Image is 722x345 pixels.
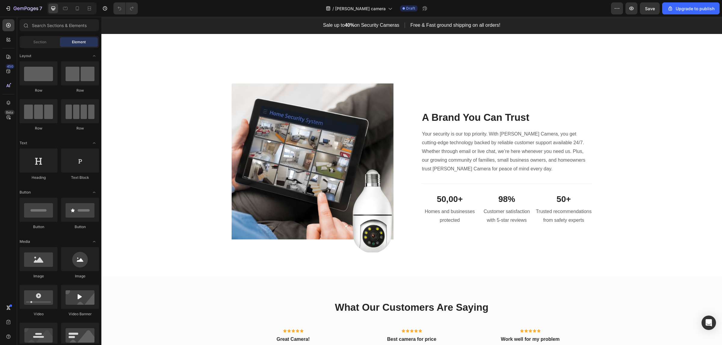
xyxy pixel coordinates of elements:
[61,175,99,180] div: Text Block
[1,284,620,297] p: What Our Customers Are Saying
[20,311,57,317] div: Video
[130,66,301,236] img: Alt Image
[33,39,46,45] span: Section
[321,113,490,156] p: Your security is our top priority. With [PERSON_NAME] Camera, you get cutting-edge technology bac...
[321,177,376,188] p: 50,00+
[20,224,57,230] div: Button
[434,177,490,188] p: 50+
[20,53,31,59] span: Layout
[145,319,239,326] p: Great Camera!
[406,6,415,11] span: Draft
[20,175,57,180] div: Heading
[6,64,14,69] div: 450
[20,140,27,146] span: Text
[20,273,57,279] div: Image
[640,2,660,14] button: Save
[264,319,357,326] p: Best camera for price
[89,188,99,197] span: Toggle open
[434,192,490,206] span: Trusted recommendations from safety experts
[89,237,99,246] span: Toggle open
[72,39,86,45] span: Element
[321,191,376,208] p: Homes and businesses protected
[20,19,99,31] input: Search Sections & Elements
[20,88,57,93] div: Row
[645,6,655,11] span: Save
[335,5,386,12] span: [PERSON_NAME] camera
[20,126,57,131] div: Row
[61,311,99,317] div: Video Banner
[89,51,99,61] span: Toggle open
[667,5,714,12] div: Upgrade to publish
[5,110,14,115] div: Beta
[113,2,138,14] div: Undo/Redo
[101,17,722,345] iframe: Design area
[20,190,31,195] span: Button
[2,2,45,14] button: 7
[61,273,99,279] div: Image
[702,316,716,330] div: Open Intercom Messenger
[89,138,99,148] span: Toggle open
[39,5,42,12] p: 7
[61,224,99,230] div: Button
[61,88,99,93] div: Row
[20,239,30,244] span: Media
[61,126,99,131] div: Row
[378,191,433,208] p: Customer satisfaction with 5-star reviews
[321,94,490,107] p: A Brand You Can Trust
[382,319,476,326] p: Work well for my problem
[332,5,334,12] span: /
[378,177,433,188] p: 98%
[662,2,720,14] button: Upgrade to publish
